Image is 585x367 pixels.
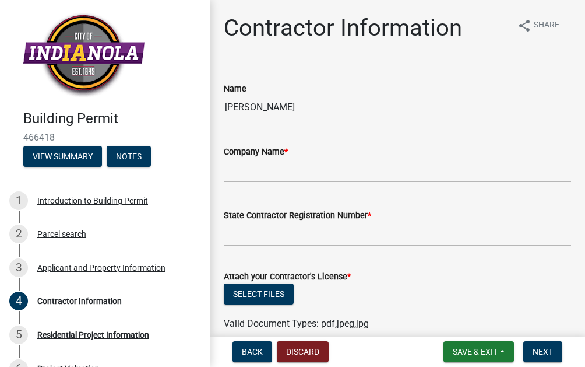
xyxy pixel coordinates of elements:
span: Next [533,347,553,356]
div: 2 [9,225,28,243]
button: Next [523,341,562,362]
label: Attach your Contractor's License [224,273,351,281]
label: Name [224,85,246,93]
span: Valid Document Types: pdf,jpeg,jpg [224,318,369,329]
label: Company Name [224,148,288,156]
img: City of Indianola, Iowa [23,12,145,98]
div: 1 [9,191,28,210]
button: Select files [224,284,294,305]
span: Save & Exit [453,347,498,356]
div: Contractor Information [37,297,122,305]
wm-modal-confirm: Notes [107,152,151,162]
div: Applicant and Property Information [37,264,165,272]
div: 3 [9,258,28,277]
span: Share [534,19,559,33]
span: 466418 [23,132,186,143]
div: Parcel search [37,230,86,238]
label: State Contractor Registration Number [224,212,371,220]
div: 5 [9,326,28,344]
button: Notes [107,146,151,167]
div: 4 [9,292,28,310]
button: Back [232,341,272,362]
h1: Contractor Information [224,14,462,42]
button: View Summary [23,146,102,167]
div: Introduction to Building Permit [37,197,148,205]
div: Residential Project Information [37,331,149,339]
i: share [517,19,531,33]
span: Back [242,347,263,356]
button: Save & Exit [443,341,514,362]
button: shareShare [508,14,569,37]
h4: Building Permit [23,110,200,127]
wm-modal-confirm: Summary [23,152,102,162]
button: Discard [277,341,329,362]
